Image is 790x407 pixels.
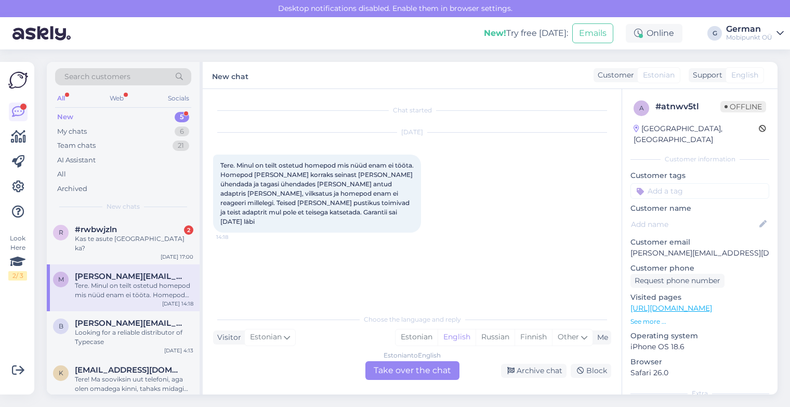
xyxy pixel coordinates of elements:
div: Tere! Ma sooviksin uut telefoni, aga olen omadega kinni, tahaks midagi mis on kõrgem kui 60hz ekr... [75,375,193,393]
div: New [57,112,73,122]
div: Take over the chat [365,361,459,380]
div: Tere. Minul on teilt ostetud homepod mis nüüd enam ei tööta. Homepod [PERSON_NAME] korraks seinas... [75,281,193,300]
div: English [438,329,476,345]
p: Customer name [630,203,769,214]
p: Customer email [630,237,769,248]
span: #rwbwjzln [75,225,117,234]
span: Estonian [250,332,282,343]
span: kunozifier@gmail.com [75,365,183,375]
div: Chat started [213,106,611,115]
div: Block [571,364,611,378]
div: Russian [476,329,515,345]
p: Operating system [630,330,769,341]
div: Customer [594,70,634,81]
div: Choose the language and reply [213,315,611,324]
span: Other [558,332,579,341]
div: Request phone number [630,274,725,288]
a: [URL][DOMAIN_NAME] [630,303,712,313]
div: Finnish [515,329,552,345]
div: Mobipunkt OÜ [726,33,772,42]
p: [PERSON_NAME][EMAIL_ADDRESS][DOMAIN_NAME] [630,248,769,259]
div: [GEOGRAPHIC_DATA], [GEOGRAPHIC_DATA] [634,123,759,145]
span: Tere. Minul on teilt ostetud homepod mis nüüd enam ei tööta. Homepod [PERSON_NAME] korraks seinas... [220,161,415,225]
div: [DATE] 17:00 [161,253,193,261]
p: Safari 26.0 [630,367,769,378]
span: New chats [107,202,140,211]
div: Looking for a reliable distributor of Typecase [75,328,193,347]
span: English [731,70,758,81]
div: # atnwv5tl [655,100,720,113]
span: m [58,275,64,283]
div: Archive chat [501,364,567,378]
div: [DATE] 21:57 [162,393,193,401]
div: G [707,26,722,41]
p: See more ... [630,317,769,326]
div: German [726,25,772,33]
p: Browser [630,357,769,367]
p: Customer phone [630,263,769,274]
span: merlyn.pihelgas@hotmail.com [75,272,183,281]
span: benson@typecase.co [75,319,183,328]
img: Askly Logo [8,70,28,90]
span: k [59,369,63,377]
div: Customer information [630,155,769,164]
div: Try free [DATE]: [484,27,568,40]
p: Visited pages [630,292,769,303]
div: 2 / 3 [8,271,27,281]
div: Estonian to English [384,351,441,360]
div: Online [626,24,682,43]
div: All [57,169,66,180]
div: Kas te asute [GEOGRAPHIC_DATA] ka? [75,234,193,253]
span: a [639,104,644,112]
div: [DATE] 4:13 [164,347,193,354]
div: 21 [173,141,189,151]
div: 6 [175,126,189,137]
div: Team chats [57,141,96,151]
input: Add name [631,219,757,230]
button: Emails [572,23,613,43]
div: Me [593,332,608,343]
a: GermanMobipunkt OÜ [726,25,784,42]
label: New chat [212,68,248,82]
div: AI Assistant [57,155,96,166]
div: Visitor [213,332,241,343]
div: [DATE] 14:18 [162,300,193,308]
div: Look Here [8,234,27,281]
div: 2 [184,225,193,235]
p: Customer tags [630,170,769,181]
div: Estonian [396,329,438,345]
div: Extra [630,389,769,398]
div: Socials [166,92,191,105]
div: All [55,92,67,105]
div: My chats [57,126,87,137]
span: Estonian [643,70,675,81]
span: Search customers [64,71,130,82]
div: [DATE] [213,128,611,137]
b: New! [484,28,506,38]
span: r [59,228,63,236]
p: iPhone OS 18.6 [630,341,769,352]
input: Add a tag [630,183,769,199]
span: b [59,322,63,330]
span: 14:18 [216,233,255,241]
span: Offline [720,101,766,112]
div: Web [108,92,126,105]
div: Archived [57,184,87,194]
div: 5 [175,112,189,122]
div: Support [689,70,722,81]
